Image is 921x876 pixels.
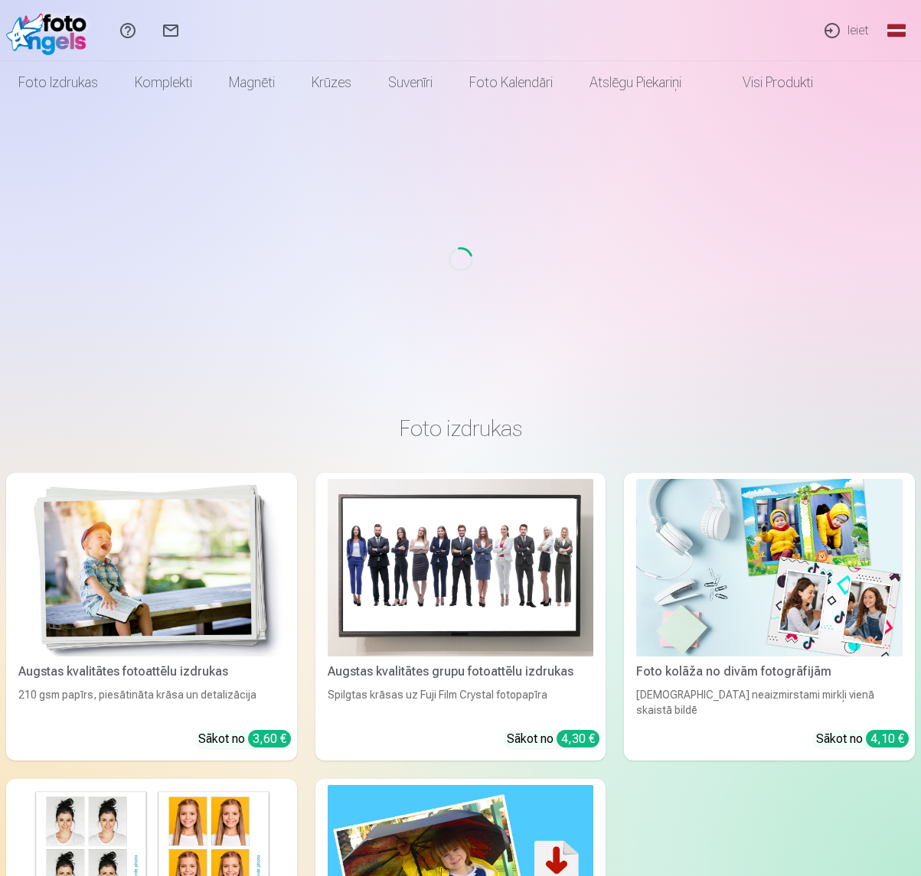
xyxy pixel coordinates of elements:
h3: Foto izdrukas [18,415,903,442]
div: Augstas kvalitātes fotoattēlu izdrukas [12,663,291,681]
div: Sākot no [198,730,291,748]
img: Augstas kvalitātes fotoattēlu izdrukas [18,479,285,656]
div: Foto kolāža no divām fotogrāfijām [630,663,909,681]
a: Komplekti [116,61,211,104]
div: 210 gsm papīrs, piesātināta krāsa un detalizācija [12,687,291,718]
a: Foto kolāža no divām fotogrāfijāmFoto kolāža no divām fotogrāfijām[DEMOGRAPHIC_DATA] neaizmirstam... [624,473,915,760]
a: Foto kalendāri [451,61,571,104]
a: Augstas kvalitātes grupu fotoattēlu izdrukasAugstas kvalitātes grupu fotoattēlu izdrukasSpilgtas ... [315,473,606,760]
div: 4,30 € [557,730,599,747]
a: Visi produkti [700,61,831,104]
a: Atslēgu piekariņi [571,61,700,104]
div: [DEMOGRAPHIC_DATA] neaizmirstami mirkļi vienā skaistā bildē [630,687,909,718]
a: Magnēti [211,61,293,104]
a: Suvenīri [370,61,451,104]
div: Augstas kvalitātes grupu fotoattēlu izdrukas [322,663,600,681]
div: Sākot no [507,730,599,748]
img: Foto kolāža no divām fotogrāfijām [636,479,903,656]
div: 4,10 € [866,730,909,747]
div: Sākot no [816,730,909,748]
a: Krūzes [293,61,370,104]
img: /fa1 [6,6,94,55]
img: Augstas kvalitātes grupu fotoattēlu izdrukas [328,479,594,656]
a: Augstas kvalitātes fotoattēlu izdrukasAugstas kvalitātes fotoattēlu izdrukas210 gsm papīrs, piesā... [6,473,297,760]
div: Spilgtas krāsas uz Fuji Film Crystal fotopapīra [322,687,600,718]
div: 3,60 € [248,730,291,747]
